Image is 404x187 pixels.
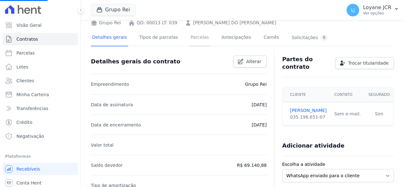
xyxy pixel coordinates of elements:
[348,60,389,66] span: Trocar titularidade
[220,30,252,46] a: Antecipações
[282,142,344,149] h3: Adicionar atividade
[91,20,121,26] div: Grupo Rei
[252,121,267,129] p: [DATE]
[282,161,394,168] label: Escolha a atividade
[16,78,34,84] span: Clientes
[290,114,327,120] div: 035.196.651-07
[16,64,28,70] span: Lotes
[330,102,365,126] td: Sem e-mail.
[363,11,391,16] p: Ver opções
[290,107,327,114] a: [PERSON_NAME]
[193,20,276,26] a: [PERSON_NAME] DO [PERSON_NAME]
[91,30,128,46] a: Detalhes gerais
[282,56,330,71] h3: Partes do contrato
[363,4,391,11] p: Loyane JCR
[245,80,267,88] p: Grupo Rei
[252,101,267,108] p: [DATE]
[3,130,78,143] a: Negativação
[16,22,42,28] span: Visão Geral
[365,102,394,126] td: Sim
[91,121,141,129] p: Data de encerramento
[237,161,267,169] p: R$ 69.140,88
[320,35,328,41] div: 0
[3,163,78,175] a: Recebíveis
[91,141,114,149] p: Valor total
[365,87,394,102] th: Segurado
[137,20,177,26] a: QD: 00013 LT: 039
[3,88,78,101] a: Minha Carteira
[3,19,78,32] a: Visão Geral
[3,61,78,73] a: Lotes
[91,4,135,16] button: Grupo Rei
[262,30,280,46] a: Carnês
[16,36,38,42] span: Contratos
[5,153,75,160] div: Plataformas
[189,30,210,46] a: Parcelas
[16,91,49,98] span: Minha Carteira
[16,119,33,126] span: Crédito
[330,87,365,102] th: Contato
[16,50,35,56] span: Parcelas
[91,161,123,169] p: Saldo devedor
[91,101,133,108] p: Data de assinatura
[3,116,78,129] a: Crédito
[3,47,78,59] a: Parcelas
[246,58,261,65] span: Alterar
[16,180,41,186] span: Conta Hent
[282,87,330,102] th: Cliente
[3,33,78,45] a: Contratos
[138,30,179,46] a: Tipos de parcelas
[335,57,394,69] a: Trocar titularidade
[233,56,267,67] a: Alterar
[16,133,44,139] span: Negativação
[290,30,329,46] a: Solicitações0
[91,58,180,65] h3: Detalhes gerais do contrato
[16,105,48,112] span: Transferências
[16,166,40,172] span: Recebíveis
[3,102,78,115] a: Transferências
[351,8,355,12] span: LJ
[91,80,129,88] p: Empreendimento
[3,74,78,87] a: Clientes
[292,35,328,41] div: Solicitações
[342,1,404,19] button: LJ Loyane JCR Ver opções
